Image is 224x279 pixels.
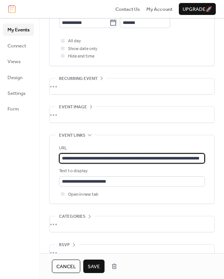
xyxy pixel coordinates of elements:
span: Form [7,105,19,113]
span: Hide end time [68,53,94,60]
span: Connect [7,42,26,50]
span: Design [7,74,22,81]
span: My Account [146,6,172,13]
a: Form [3,103,34,115]
button: Upgrade🚀 [179,3,216,15]
a: My Events [3,24,34,35]
div: Text to display [59,167,203,175]
img: logo [8,5,16,13]
a: Connect [3,40,34,52]
div: ••• [50,245,214,260]
a: Design [3,71,34,83]
span: Categories [59,213,85,220]
span: My Events [7,26,29,34]
a: Settings [3,87,34,99]
button: Save [83,260,105,273]
button: Cancel [52,260,80,273]
span: Views [7,58,21,65]
span: Upgrade 🚀 [183,6,212,13]
span: All day [68,37,81,45]
a: My Account [146,5,172,13]
a: Contact Us [115,5,140,13]
span: Contact Us [115,6,140,13]
span: RSVP [59,241,70,249]
span: Event image [59,103,87,111]
div: URL [59,145,203,152]
div: ••• [50,78,214,94]
div: ••• [50,107,214,123]
span: Open in new tab [68,191,99,198]
span: Recurring event [59,75,97,82]
span: Save [88,263,100,270]
a: Views [3,55,34,67]
span: Cancel [56,263,76,270]
span: Show date only [68,45,97,53]
span: Event links [59,131,85,139]
span: Settings [7,90,25,97]
div: ••• [50,216,214,232]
